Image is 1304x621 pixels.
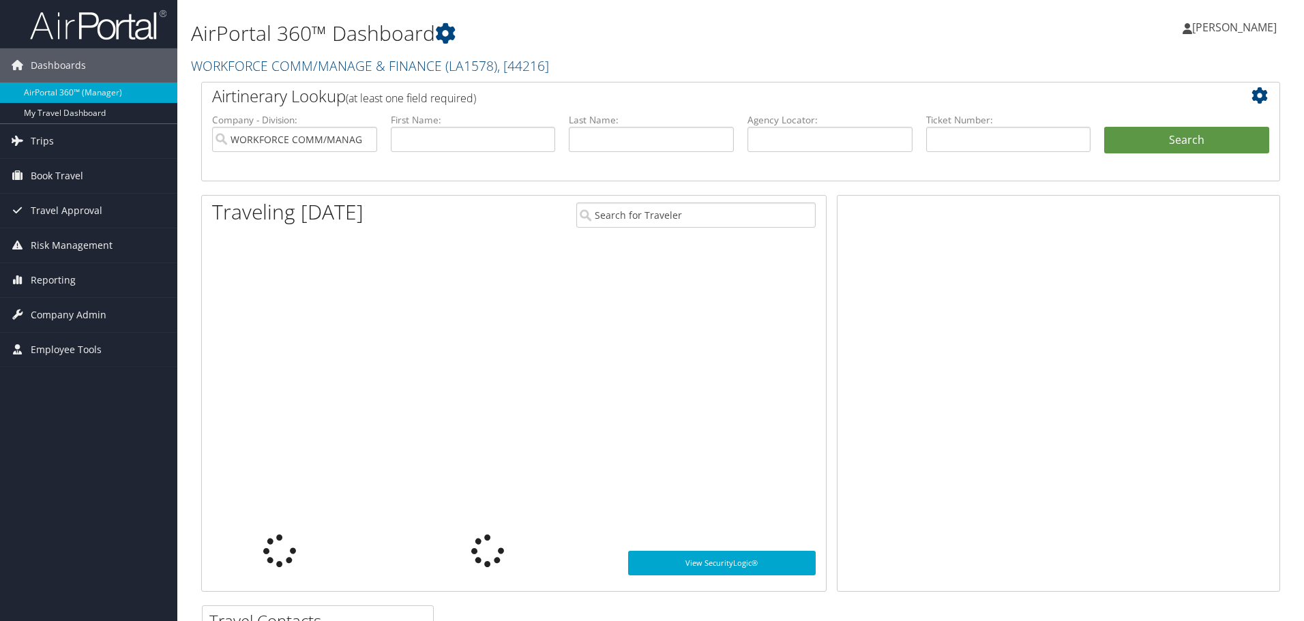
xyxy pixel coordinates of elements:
img: airportal-logo.png [30,9,166,41]
span: Company Admin [31,298,106,332]
button: Search [1104,127,1269,154]
label: Company - Division: [212,113,377,127]
a: [PERSON_NAME] [1183,7,1290,48]
h2: Airtinerary Lookup [212,85,1179,108]
label: Agency Locator: [747,113,913,127]
span: Travel Approval [31,194,102,228]
input: Search for Traveler [576,202,816,228]
span: Book Travel [31,159,83,193]
label: Ticket Number: [926,113,1091,127]
span: Employee Tools [31,333,102,367]
span: Reporting [31,263,76,297]
span: (at least one field required) [346,91,476,106]
span: [PERSON_NAME] [1192,20,1277,35]
a: View SecurityLogic® [628,551,816,575]
label: First Name: [391,113,556,127]
span: Dashboards [31,48,86,82]
span: ( LA1578 ) [445,57,497,75]
span: Trips [31,124,54,158]
h1: Traveling [DATE] [212,198,364,226]
span: , [ 44216 ] [497,57,549,75]
label: Last Name: [569,113,734,127]
h1: AirPortal 360™ Dashboard [191,19,924,48]
span: Risk Management [31,228,113,262]
a: WORKFORCE COMM/MANAGE & FINANCE [191,57,549,75]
